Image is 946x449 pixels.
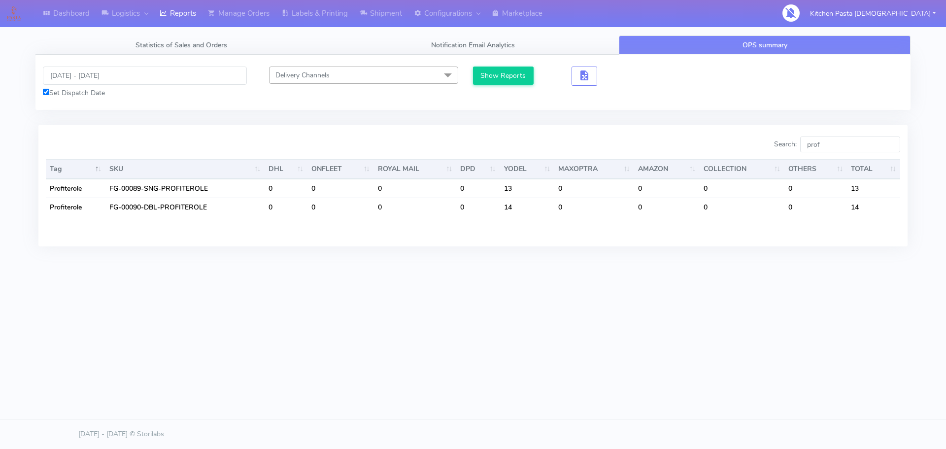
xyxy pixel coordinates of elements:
[307,198,374,216] td: 0
[700,179,784,198] td: 0
[554,179,634,198] td: 0
[265,198,307,216] td: 0
[743,40,787,50] span: OPS summary
[456,179,500,198] td: 0
[105,179,265,198] td: FG-00089-SNG-PROFITEROLE
[135,40,227,50] span: Statistics of Sales and Orders
[847,159,900,179] th: TOTAL : activate to sort column ascending
[784,159,847,179] th: OTHERS : activate to sort column ascending
[774,137,900,152] label: Search:
[500,159,555,179] th: YODEL : activate to sort column ascending
[43,67,247,85] input: Pick the Daterange
[456,198,500,216] td: 0
[456,159,500,179] th: DPD : activate to sort column ascending
[500,198,555,216] td: 14
[46,198,105,216] td: Profiterole
[265,159,307,179] th: DHL : activate to sort column ascending
[634,179,700,198] td: 0
[473,67,534,85] button: Show Reports
[46,159,105,179] th: Tag: activate to sort column descending
[46,179,105,198] td: Profiterole
[634,198,700,216] td: 0
[784,198,847,216] td: 0
[700,159,784,179] th: COLLECTION : activate to sort column ascending
[700,198,784,216] td: 0
[374,198,457,216] td: 0
[554,159,634,179] th: MAXOPTRA : activate to sort column ascending
[307,159,374,179] th: ONFLEET : activate to sort column ascending
[275,70,330,80] span: Delivery Channels
[500,179,555,198] td: 13
[307,179,374,198] td: 0
[105,159,265,179] th: SKU: activate to sort column ascending
[105,198,265,216] td: FG-00090-DBL-PROFITEROLE
[634,159,700,179] th: AMAZON : activate to sort column ascending
[43,88,247,98] div: Set Dispatch Date
[784,179,847,198] td: 0
[554,198,634,216] td: 0
[35,35,911,55] ul: Tabs
[374,179,457,198] td: 0
[847,198,900,216] td: 14
[265,179,307,198] td: 0
[374,159,457,179] th: ROYAL MAIL : activate to sort column ascending
[803,3,943,24] button: Kitchen Pasta [DEMOGRAPHIC_DATA]
[431,40,515,50] span: Notification Email Analytics
[847,179,900,198] td: 13
[800,137,900,152] input: Search:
